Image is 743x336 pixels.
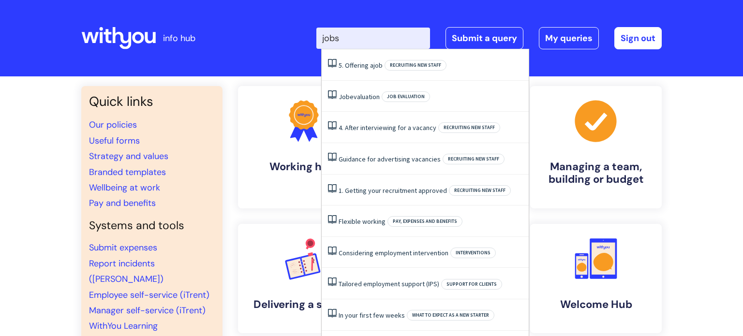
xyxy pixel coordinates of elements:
[89,150,168,162] a: Strategy and values
[89,305,206,316] a: Manager self-service (iTrent)
[89,258,163,285] a: Report incidents ([PERSON_NAME])
[446,27,523,49] a: Submit a query
[538,161,654,186] h4: Managing a team, building or budget
[163,30,195,46] p: info hub
[339,279,439,288] a: Tailored employment support (IPS)
[438,122,500,133] span: Recruiting new staff
[339,92,380,101] a: Jobevaluation
[339,186,447,195] a: 1. Getting your recruitment approved
[614,27,662,49] a: Sign out
[382,91,430,102] span: Job evaluation
[441,279,502,290] span: Support for clients
[238,224,370,333] a: Delivering a service
[387,216,462,227] span: Pay, expenses and benefits
[339,92,350,101] span: Job
[246,161,362,173] h4: Working here
[89,94,215,109] h3: Quick links
[538,298,654,311] h4: Welcome Hub
[339,217,386,226] a: Flexible working
[89,182,160,193] a: Wellbeing at work
[539,27,599,49] a: My queries
[407,310,494,321] span: What to expect as a new starter
[89,119,137,131] a: Our policies
[89,320,158,332] a: WithYou Learning
[450,248,496,258] span: Interventions
[339,311,405,320] a: In your first few weeks
[339,155,441,163] a: Guidance for advertising vacancies
[339,61,383,70] a: 5. Offering ajob
[385,60,446,71] span: Recruiting new staff
[238,86,370,208] a: Working here
[316,27,662,49] div: | -
[89,289,209,301] a: Employee self-service (iTrent)
[373,61,383,70] span: job
[246,298,362,311] h4: Delivering a service
[316,28,430,49] input: Search
[89,135,140,146] a: Useful forms
[449,185,511,196] span: Recruiting new staff
[530,86,662,208] a: Managing a team, building or budget
[89,242,157,253] a: Submit expenses
[530,224,662,333] a: Welcome Hub
[339,123,436,132] a: 4. After interviewing for a vacancy
[443,154,505,164] span: Recruiting new staff
[89,219,215,233] h4: Systems and tools
[339,248,448,257] a: Considering employment intervention
[89,197,156,209] a: Pay and benefits
[89,166,166,178] a: Branded templates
